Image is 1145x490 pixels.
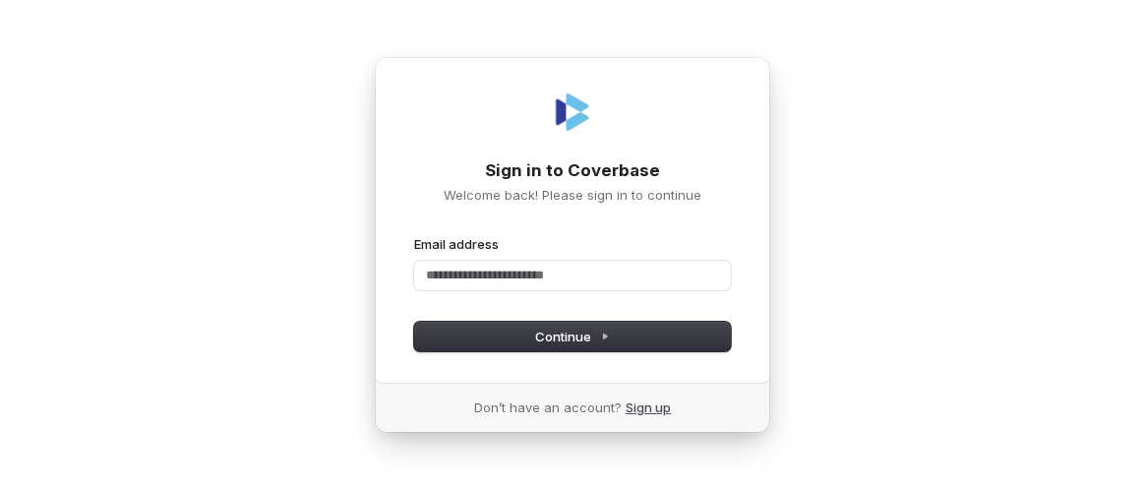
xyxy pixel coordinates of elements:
p: Welcome back! Please sign in to continue [414,186,731,204]
label: Email address [414,235,499,253]
h1: Sign in to Coverbase [414,159,731,183]
span: Don’t have an account? [474,398,622,416]
span: Continue [536,328,610,345]
img: Coverbase [549,89,596,136]
button: Continue [414,322,731,351]
a: Sign up [626,398,671,416]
